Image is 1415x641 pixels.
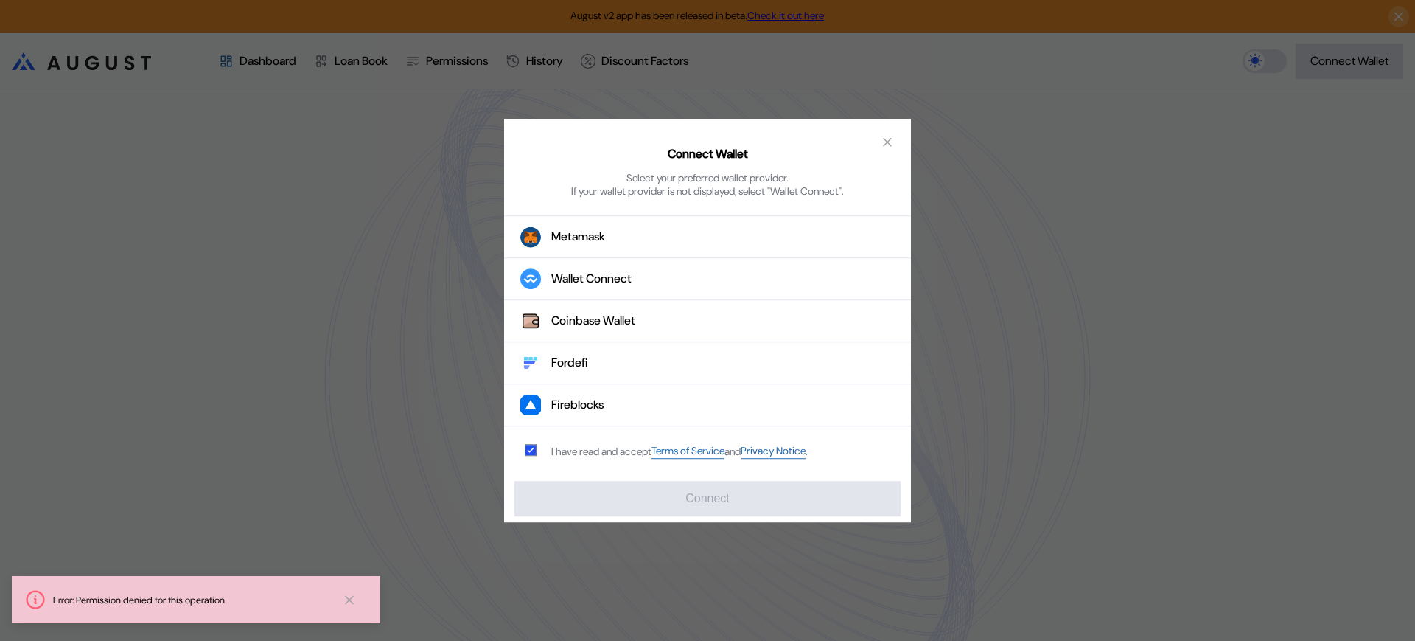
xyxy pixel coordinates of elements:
[571,184,844,198] div: If your wallet provider is not displayed, select "Wallet Connect".
[651,445,724,459] a: Terms of Service
[741,445,806,459] a: Privacy Notice
[520,395,541,416] img: Fireblocks
[514,481,901,516] button: Connect
[551,229,605,245] div: Metamask
[504,259,911,301] button: Wallet Connect
[551,445,808,459] div: I have read and accept .
[551,398,604,413] div: Fireblocks
[520,353,541,374] img: Fordefi
[53,594,330,606] div: Error: Permission denied for this operation
[504,216,911,259] button: Metamask
[876,131,899,154] button: close modal
[551,271,632,287] div: Wallet Connect
[504,343,911,385] button: FordefiFordefi
[626,171,789,184] div: Select your preferred wallet provider.
[551,356,588,371] div: Fordefi
[504,301,911,343] button: Coinbase WalletCoinbase Wallet
[668,146,748,162] h2: Connect Wallet
[724,445,741,458] span: and
[551,313,635,329] div: Coinbase Wallet
[504,385,911,427] button: FireblocksFireblocks
[520,311,541,332] img: Coinbase Wallet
